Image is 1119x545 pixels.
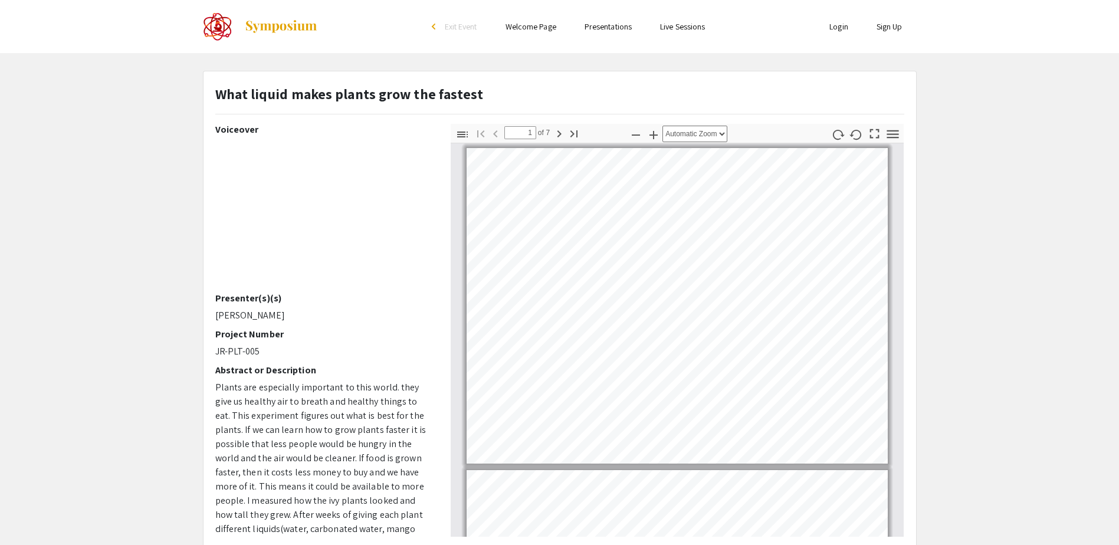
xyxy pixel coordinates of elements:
[445,21,477,32] span: Exit Event
[215,124,433,135] h2: Voiceover
[829,21,848,32] a: Login
[536,126,550,139] span: of 7
[485,124,506,142] button: Previous Page
[215,140,433,293] iframe: A_Pellet_What_liquid_Grows_Plant
[660,21,705,32] a: Live Sessions
[215,308,433,323] p: [PERSON_NAME]
[215,293,433,304] h2: Presenter(s)(s)
[549,124,569,142] button: Next Page
[504,126,536,139] input: Page
[244,19,318,34] img: Symposium by ForagerOne
[877,21,903,32] a: Sign Up
[215,365,433,376] h2: Abstract or Description
[828,126,848,143] button: Rotate Clockwise
[564,124,584,142] button: Go to Last Page
[626,126,646,143] button: Zoom Out
[644,126,664,143] button: Zoom In
[846,126,866,143] button: Rotate Counterclockwise
[461,143,893,469] div: Page 1
[215,344,433,359] p: JR-PLT-005
[882,126,903,143] button: Tools
[203,12,232,41] img: The 2022 CoorsTek Denver Metro Regional Science and Engineering Fair
[662,126,727,142] select: Zoom
[864,124,884,141] button: Switch to Presentation Mode
[215,329,433,340] h2: Project Number
[432,23,439,30] div: arrow_back_ios
[506,21,556,32] a: Welcome Page
[203,12,318,41] a: The 2022 CoorsTek Denver Metro Regional Science and Engineering Fair
[585,21,632,32] a: Presentations
[471,124,491,142] button: Go to First Page
[215,84,484,103] strong: What liquid makes plants grow the fastest
[9,492,50,536] iframe: Chat
[452,126,472,143] button: Toggle Sidebar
